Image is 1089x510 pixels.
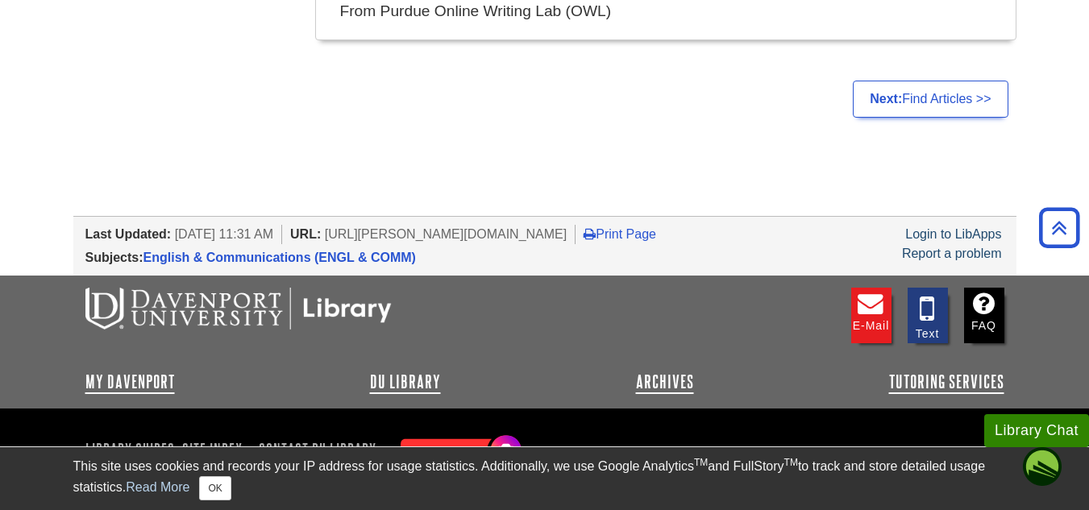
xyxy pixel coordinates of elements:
[393,429,526,475] img: Follow Us! Instagram
[252,436,383,463] a: Contact DU Library
[85,251,143,264] span: Subjects:
[73,457,1016,500] div: This site uses cookies and records your IP address for usage statistics. Additionally, we use Goo...
[853,81,1008,118] a: Next:Find Articles >>
[584,227,596,240] i: Print Page
[175,227,273,241] span: [DATE] 11:31 AM
[85,288,392,330] img: DU Libraries
[902,247,1002,260] a: Report a problem
[1033,217,1085,238] a: Back to Top
[370,372,441,392] a: DU Library
[694,457,708,468] sup: TM
[784,457,798,468] sup: TM
[290,227,321,241] span: URL:
[889,372,1004,392] a: Tutoring Services
[143,251,416,264] a: English & Communications (ENGL & COMM)
[870,92,902,106] strong: Next:
[85,436,249,463] a: Library Guides: Site Index
[636,372,694,392] a: Archives
[199,476,231,500] button: Close
[584,227,656,241] a: Print Page
[85,227,172,241] span: Last Updated:
[851,288,892,343] a: E-mail
[984,414,1089,447] button: Library Chat
[85,372,175,392] a: My Davenport
[325,227,567,241] span: [URL][PERSON_NAME][DOMAIN_NAME]
[905,227,1001,241] a: Login to LibApps
[908,288,948,343] a: Text
[964,288,1004,343] a: FAQ
[126,480,189,494] a: Read More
